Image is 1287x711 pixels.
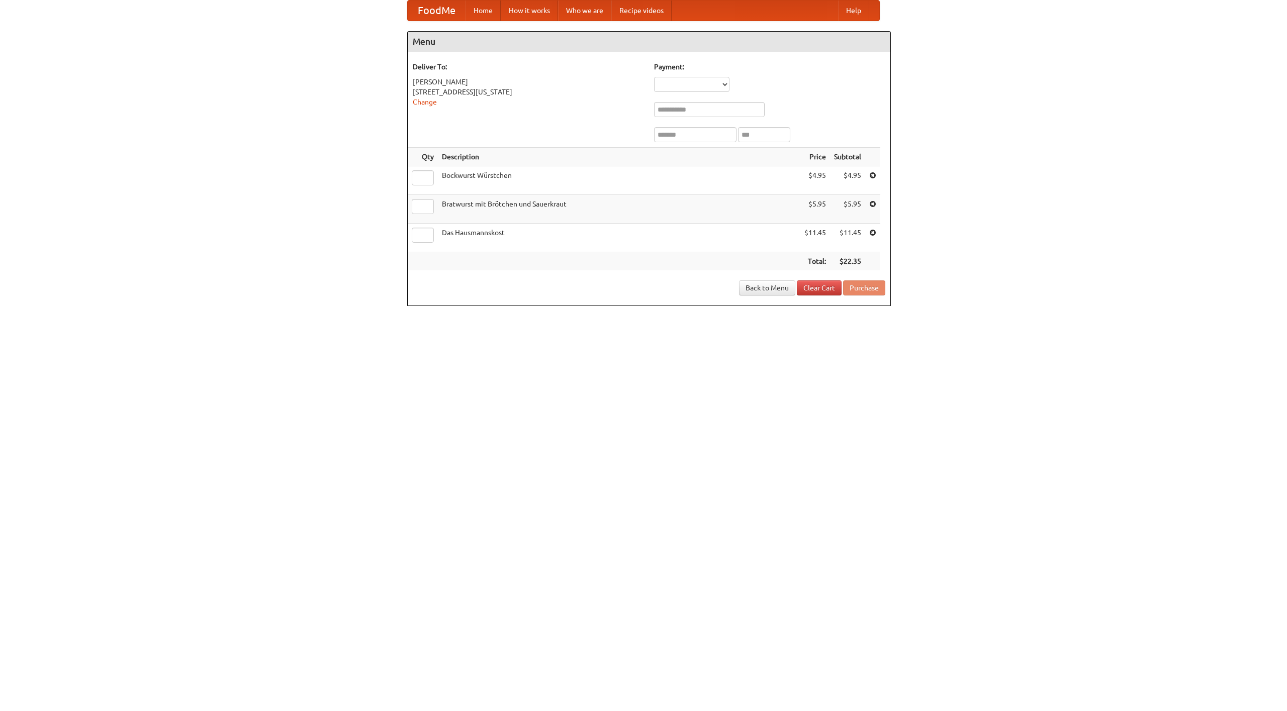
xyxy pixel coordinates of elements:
[800,195,830,224] td: $5.95
[466,1,501,21] a: Home
[830,148,865,166] th: Subtotal
[438,195,800,224] td: Bratwurst mit Brötchen und Sauerkraut
[408,148,438,166] th: Qty
[830,166,865,195] td: $4.95
[438,224,800,252] td: Das Hausmannskost
[830,224,865,252] td: $11.45
[408,32,890,52] h4: Menu
[830,252,865,271] th: $22.35
[611,1,672,21] a: Recipe videos
[800,148,830,166] th: Price
[413,87,644,97] div: [STREET_ADDRESS][US_STATE]
[843,280,885,295] button: Purchase
[800,224,830,252] td: $11.45
[800,166,830,195] td: $4.95
[413,77,644,87] div: [PERSON_NAME]
[838,1,869,21] a: Help
[830,195,865,224] td: $5.95
[438,166,800,195] td: Bockwurst Würstchen
[413,62,644,72] h5: Deliver To:
[739,280,795,295] a: Back to Menu
[438,148,800,166] th: Description
[797,280,842,295] a: Clear Cart
[408,1,466,21] a: FoodMe
[501,1,558,21] a: How it works
[654,62,885,72] h5: Payment:
[800,252,830,271] th: Total:
[558,1,611,21] a: Who we are
[413,98,437,106] a: Change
